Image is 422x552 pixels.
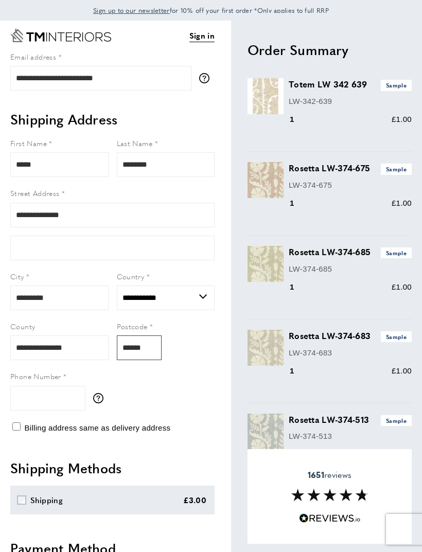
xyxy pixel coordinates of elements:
h2: Shipping Methods [10,459,215,477]
span: Sample [381,80,412,91]
img: Rosetta LW-374-513 [248,414,284,450]
div: £3.00 [183,494,207,506]
span: £1.00 [392,366,412,375]
span: Sample [381,247,412,258]
div: 1 [289,113,309,126]
h3: Rosetta LW-374-683 [289,330,412,342]
span: Postcode [117,321,148,331]
span: Last Name [117,138,153,148]
span: £1.00 [392,199,412,207]
button: More information [199,73,215,83]
img: Totem LW 342 639 [248,78,284,114]
p: LW-342-639 [289,95,412,108]
p: LW-374-685 [289,263,412,275]
span: County [10,321,35,331]
img: Reviews section [291,489,368,501]
span: Sample [381,164,412,174]
span: Phone Number [10,371,61,381]
span: Billing address same as delivery address [24,423,170,432]
span: reviews [308,470,351,480]
input: Billing address same as delivery address [12,422,21,431]
span: for 10% off your first order *Only applies to full RRP [93,6,329,15]
a: Sign up to our newsletter [93,5,170,15]
a: Go to Home page [10,29,111,42]
p: LW-374-683 [289,347,412,359]
div: 1 [289,281,309,293]
span: First Name [10,138,47,148]
img: Rosetta LW-374-675 [248,162,284,198]
span: Sample [381,331,412,342]
img: Rosetta LW-374-683 [248,330,284,366]
strong: 1651 [308,469,324,480]
img: Reviews.io 5 stars [299,513,361,523]
p: LW-374-675 [289,179,412,191]
h3: Rosetta LW-374-513 [289,414,412,426]
div: Shipping [30,494,63,506]
h3: Rosetta LW-374-685 [289,246,412,258]
span: Street Address [10,188,60,198]
div: 1 [289,365,309,377]
h3: Rosetta LW-374-675 [289,162,412,174]
div: 1 [289,449,309,461]
img: Rosetta LW-374-685 [248,246,284,282]
span: Email address [10,51,56,62]
span: City [10,271,24,281]
span: £1.00 [392,115,412,123]
div: 1 [289,197,309,209]
span: £1.00 [392,282,412,291]
p: LW-374-513 [289,430,412,442]
a: Sign in [189,29,215,42]
h3: Totem LW 342 639 [289,78,412,91]
button: More information [93,393,109,403]
h2: Order Summary [248,41,412,59]
span: Sample [381,415,412,426]
h2: Shipping Address [10,110,215,129]
span: Country [117,271,145,281]
span: Sign up to our newsletter [93,6,170,15]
